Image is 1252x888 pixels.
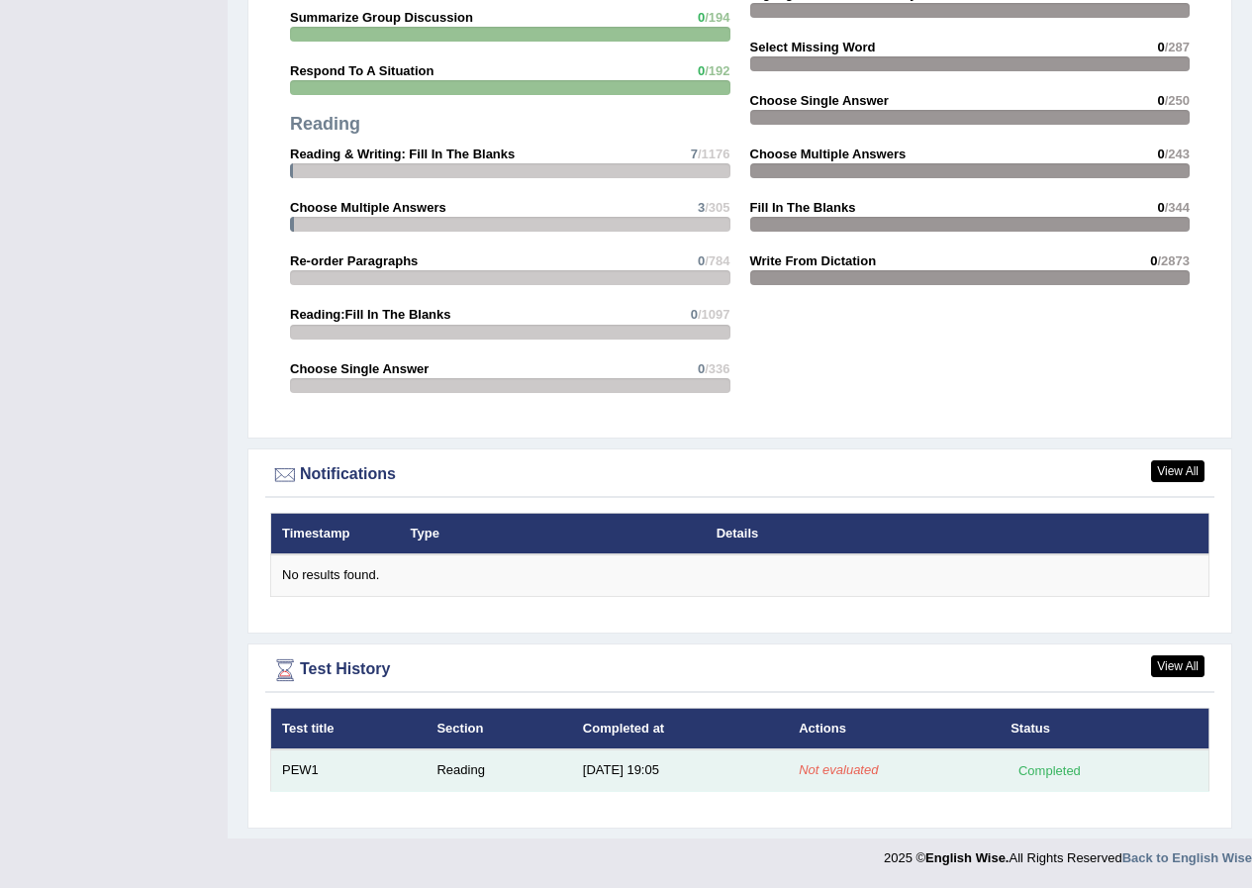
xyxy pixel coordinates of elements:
[698,147,730,161] span: /1176
[282,566,1198,585] div: No results found.
[290,147,515,161] strong: Reading & Writing: Fill In The Blanks
[698,10,705,25] span: 0
[750,253,877,268] strong: Write From Dictation
[788,708,1000,749] th: Actions
[1150,253,1157,268] span: 0
[290,361,429,376] strong: Choose Single Answer
[400,513,706,554] th: Type
[706,513,1091,554] th: Details
[705,63,729,78] span: /192
[1157,253,1190,268] span: /2873
[271,513,400,554] th: Timestamp
[698,361,705,376] span: 0
[1157,200,1164,215] span: 0
[705,361,729,376] span: /336
[1122,850,1252,865] a: Back to English Wise
[572,708,788,749] th: Completed at
[271,749,427,791] td: PEW1
[1157,147,1164,161] span: 0
[271,708,427,749] th: Test title
[290,10,473,25] strong: Summarize Group Discussion
[884,839,1252,867] div: 2025 © All Rights Reserved
[426,708,571,749] th: Section
[290,63,433,78] strong: Respond To A Situation
[1165,200,1190,215] span: /344
[698,307,730,322] span: /1097
[705,200,729,215] span: /305
[750,200,856,215] strong: Fill In The Blanks
[1151,655,1204,677] a: View All
[1165,147,1190,161] span: /243
[750,147,907,161] strong: Choose Multiple Answers
[1000,708,1208,749] th: Status
[698,253,705,268] span: 0
[698,63,705,78] span: 0
[290,307,451,322] strong: Reading:Fill In The Blanks
[1157,93,1164,108] span: 0
[1011,760,1088,781] div: Completed
[750,93,889,108] strong: Choose Single Answer
[691,147,698,161] span: 7
[290,114,360,134] strong: Reading
[925,850,1009,865] strong: English Wise.
[705,10,729,25] span: /194
[1151,460,1204,482] a: View All
[1165,93,1190,108] span: /250
[1165,40,1190,54] span: /287
[290,200,446,215] strong: Choose Multiple Answers
[270,460,1209,490] div: Notifications
[698,200,705,215] span: 3
[705,253,729,268] span: /784
[426,749,571,791] td: Reading
[1157,40,1164,54] span: 0
[290,253,418,268] strong: Re-order Paragraphs
[750,40,876,54] strong: Select Missing Word
[691,307,698,322] span: 0
[572,749,788,791] td: [DATE] 19:05
[270,655,1209,685] div: Test History
[799,762,878,777] em: Not evaluated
